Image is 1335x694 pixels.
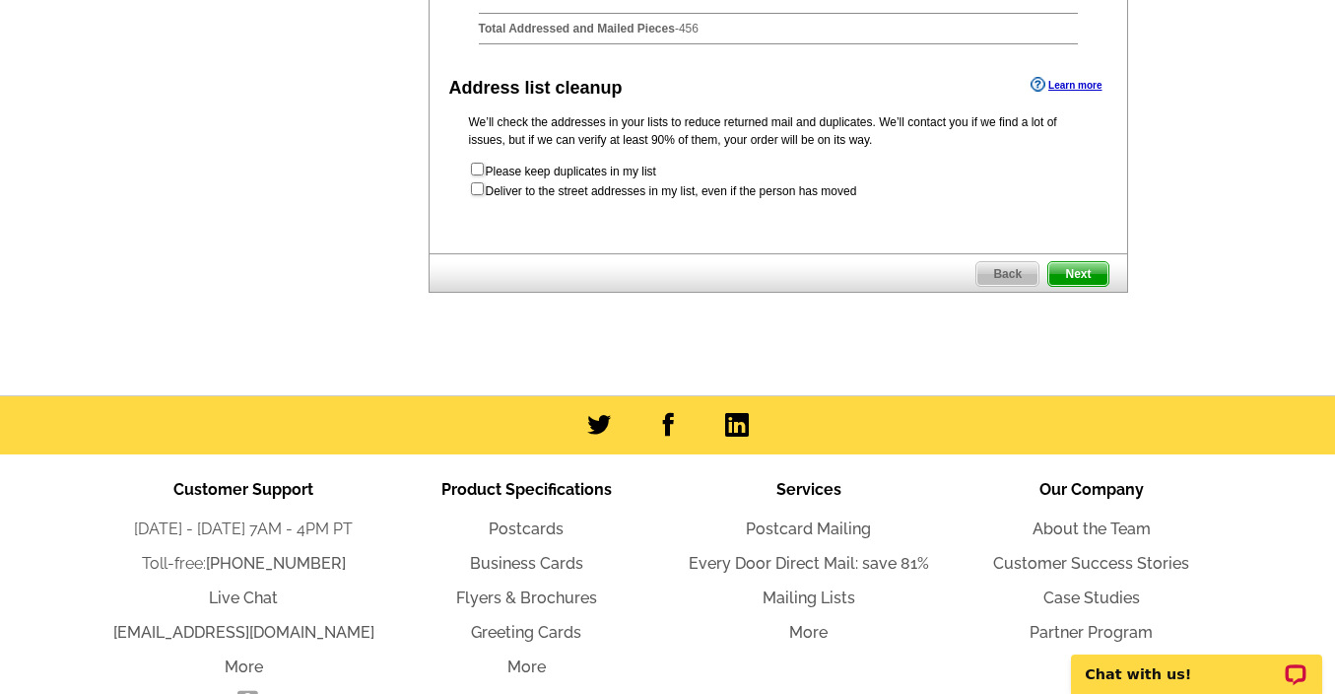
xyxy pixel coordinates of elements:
a: More [225,658,263,676]
p: We’ll check the addresses in your lists to reduce returned mail and duplicates. We’ll contact you... [469,113,1088,149]
a: More [789,623,828,642]
span: Back [976,262,1038,286]
span: Next [1048,262,1107,286]
span: Services [776,480,841,499]
span: Product Specifications [441,480,612,499]
a: Mailing Lists [763,589,855,607]
a: Greeting Cards [471,623,581,642]
strong: Total Addressed and Mailed Pieces [479,22,675,35]
li: [DATE] - [DATE] 7AM - 4PM PT [102,518,385,541]
li: Toll-free: [102,552,385,576]
form: Please keep duplicates in my list Deliver to the street addresses in my list, even if the person ... [469,161,1088,200]
a: Case Studies [1043,589,1140,607]
a: More [507,658,546,676]
div: Address list cleanup [449,75,623,102]
span: Customer Support [173,480,313,499]
a: Back [975,261,1039,287]
a: Business Cards [470,554,583,573]
span: Our Company [1039,480,1144,499]
span: 456 [679,22,699,35]
a: Postcard Mailing [746,520,871,538]
a: Flyers & Brochures [456,589,597,607]
a: About the Team [1033,520,1151,538]
a: [EMAIL_ADDRESS][DOMAIN_NAME] [113,623,374,642]
a: [PHONE_NUMBER] [206,554,346,573]
iframe: LiveChat chat widget [1058,632,1335,694]
a: Every Door Direct Mail: save 81% [689,554,929,573]
a: Learn more [1031,77,1101,93]
a: Partner Program [1030,623,1153,642]
a: Customer Success Stories [993,554,1189,573]
a: Live Chat [209,589,278,607]
a: Postcards [489,520,564,538]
